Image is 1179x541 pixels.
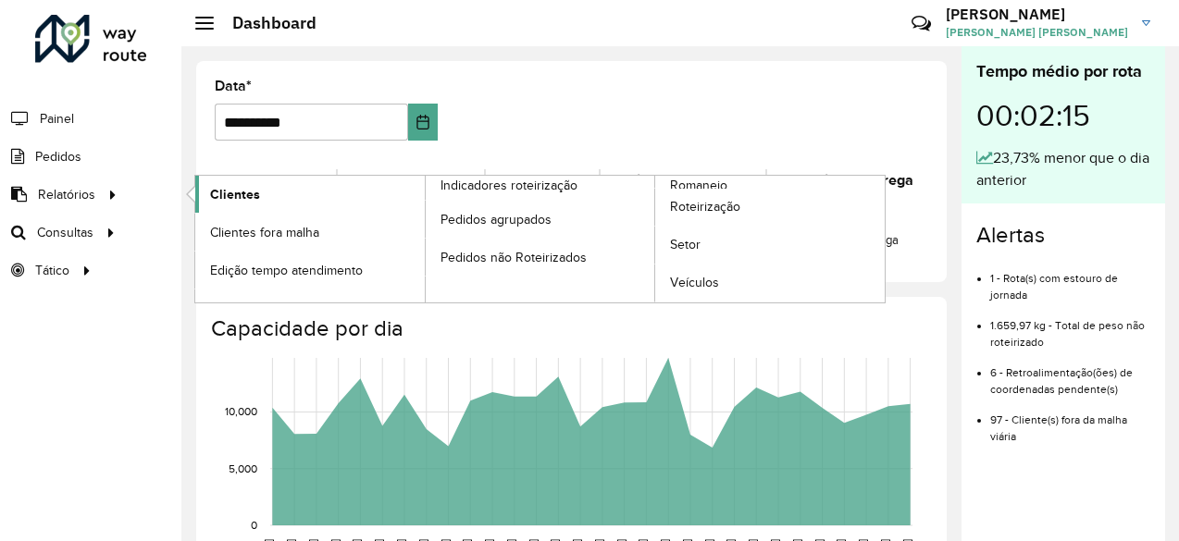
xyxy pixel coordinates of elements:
[946,24,1128,41] span: [PERSON_NAME] [PERSON_NAME]
[441,176,577,195] span: Indicadores roteirização
[210,223,319,242] span: Clientes fora malha
[655,189,885,226] a: Roteirização
[214,13,316,33] h2: Dashboard
[38,185,95,204] span: Relatórios
[441,248,587,267] span: Pedidos não Roteirizados
[441,210,552,229] span: Pedidos agrupados
[210,185,260,204] span: Clientes
[976,147,1150,191] div: 23,73% menor que o dia anterior
[195,214,425,251] a: Clientes fora malha
[225,406,257,418] text: 10,000
[901,4,941,43] a: Contato Rápido
[655,264,885,301] a: Veículos
[976,59,1150,84] div: Tempo médio por rota
[605,169,761,191] div: Média Capacidade
[655,227,885,264] a: Setor
[37,223,93,242] span: Consultas
[990,350,1150,398] li: 6 - Retroalimentação(ões) de coordenadas pendente(s)
[426,201,655,238] a: Pedidos agrupados
[946,6,1128,23] h3: [PERSON_NAME]
[772,169,924,191] div: Km Médio / Entrega
[251,519,257,531] text: 0
[670,235,701,254] span: Setor
[40,109,74,129] span: Painel
[215,75,252,97] label: Data
[990,256,1150,303] li: 1 - Rota(s) com estouro de jornada
[670,197,740,216] span: Roteirização
[195,176,655,302] a: Indicadores roteirização
[990,398,1150,445] li: 97 - Cliente(s) fora da malha viária
[670,176,727,195] span: Romaneio
[426,239,655,276] a: Pedidos não Roteirizados
[219,169,331,191] div: Total de rotas
[211,315,928,342] h4: Capacidade por dia
[229,462,257,474] text: 5,000
[195,176,425,213] a: Clientes
[976,84,1150,147] div: 00:02:15
[35,147,81,166] span: Pedidos
[990,303,1150,350] li: 1.659,97 kg - Total de peso não roteirizado
[976,222,1150,249] h4: Alertas
[426,176,886,302] a: Romaneio
[342,169,479,191] div: Total de entregas
[210,261,363,280] span: Edição tempo atendimento
[490,169,593,191] div: Recargas
[408,104,438,141] button: Choose Date
[195,252,425,289] a: Edição tempo atendimento
[670,273,719,292] span: Veículos
[35,261,69,280] span: Tático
